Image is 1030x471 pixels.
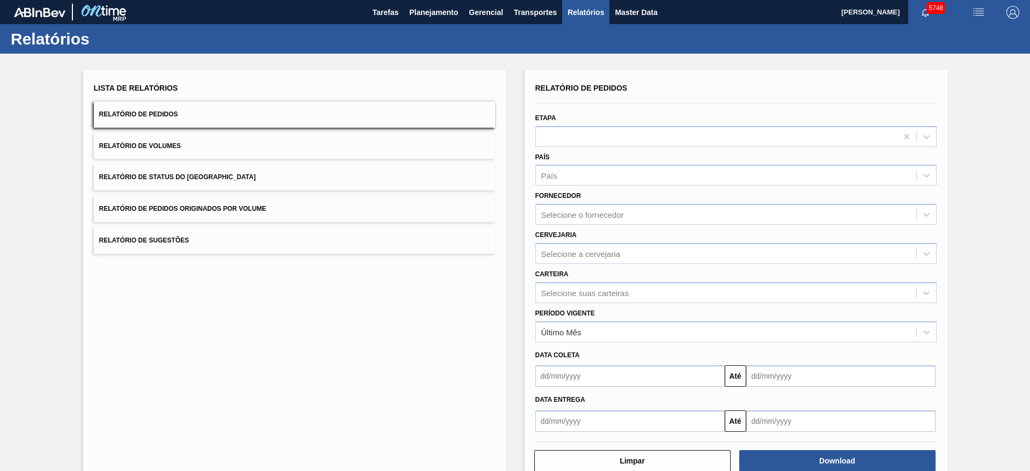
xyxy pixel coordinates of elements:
[99,205,267,212] span: Relatório de Pedidos Originados por Volume
[541,249,621,258] div: Selecione a cervejaria
[94,164,495,190] button: Relatório de Status do [GEOGRAPHIC_DATA]
[725,410,746,432] button: Até
[541,288,629,297] div: Selecione suas carteiras
[99,237,189,244] span: Relatório de Sugestões
[11,33,201,45] h1: Relatórios
[99,173,256,181] span: Relatório de Status do [GEOGRAPHIC_DATA]
[469,6,503,19] span: Gerencial
[535,310,595,317] label: Período Vigente
[14,8,65,17] img: TNhmsLtSVTkK8tSr43FrP2fwEKptu5GPRR3wAAAABJRU5ErkJggg==
[535,153,550,161] label: País
[94,227,495,254] button: Relatório de Sugestões
[372,6,399,19] span: Tarefas
[94,133,495,159] button: Relatório de Volumes
[725,365,746,387] button: Até
[535,396,585,403] span: Data entrega
[908,5,943,20] button: Notificações
[926,2,945,14] span: 5748
[535,270,569,278] label: Carteira
[94,196,495,222] button: Relatório de Pedidos Originados por Volume
[746,365,936,387] input: dd/mm/yyyy
[535,351,580,359] span: Data coleta
[535,114,556,122] label: Etapa
[535,84,628,92] span: Relatório de Pedidos
[615,6,657,19] span: Master Data
[535,410,725,432] input: dd/mm/yyyy
[535,192,581,200] label: Fornecedor
[1006,6,1019,19] img: Logout
[94,84,178,92] span: Lista de Relatórios
[535,365,725,387] input: dd/mm/yyyy
[99,142,181,150] span: Relatório de Volumes
[409,6,458,19] span: Planejamento
[541,171,557,180] div: País
[99,111,178,118] span: Relatório de Pedidos
[972,6,985,19] img: userActions
[94,101,495,128] button: Relatório de Pedidos
[514,6,557,19] span: Transportes
[746,410,936,432] input: dd/mm/yyyy
[568,6,604,19] span: Relatórios
[541,210,624,219] div: Selecione o fornecedor
[535,231,577,239] label: Cervejaria
[541,327,582,336] div: Último Mês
